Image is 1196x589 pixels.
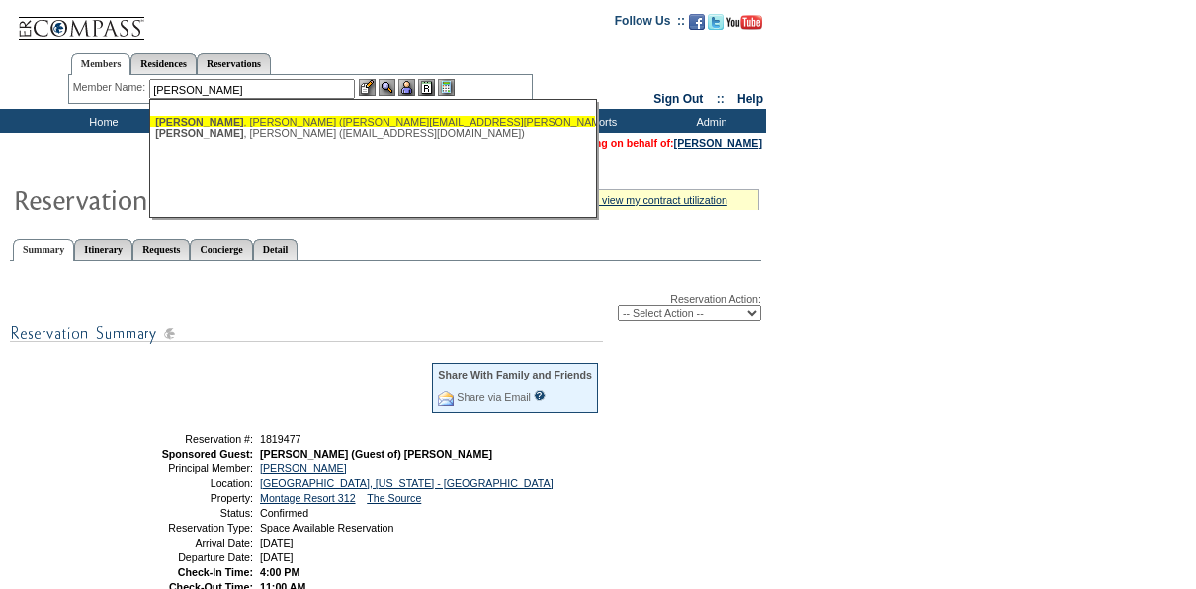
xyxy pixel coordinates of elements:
[71,53,131,75] a: Members
[260,522,393,534] span: Space Available Reservation
[260,477,554,489] a: [GEOGRAPHIC_DATA], [US_STATE] - [GEOGRAPHIC_DATA]
[190,239,252,260] a: Concierge
[260,433,301,445] span: 1819477
[536,137,762,149] span: You are acting on behalf of:
[74,239,132,260] a: Itinerary
[155,127,590,139] div: , [PERSON_NAME] ([EMAIL_ADDRESS][DOMAIN_NAME])
[112,492,253,504] td: Property:
[13,179,408,218] img: Reservaton Summary
[359,79,376,96] img: b_edit.gif
[155,127,243,139] span: [PERSON_NAME]
[162,448,253,460] strong: Sponsored Guest:
[44,109,158,133] td: Home
[112,507,253,519] td: Status:
[367,492,421,504] a: The Source
[260,463,347,474] a: [PERSON_NAME]
[615,12,685,36] td: Follow Us ::
[379,79,395,96] img: View
[130,53,197,74] a: Residences
[398,79,415,96] img: Impersonate
[112,463,253,474] td: Principal Member:
[689,14,705,30] img: Become our fan on Facebook
[13,239,74,261] a: Summary
[260,448,492,460] span: [PERSON_NAME] (Guest of) [PERSON_NAME]
[73,79,149,96] div: Member Name:
[112,551,253,563] td: Departure Date:
[10,294,761,321] div: Reservation Action:
[253,239,299,260] a: Detail
[132,239,190,260] a: Requests
[674,137,762,149] a: [PERSON_NAME]
[717,92,725,106] span: ::
[260,551,294,563] span: [DATE]
[708,20,724,32] a: Follow us on Twitter
[178,566,253,578] strong: Check-In Time:
[260,537,294,548] span: [DATE]
[112,537,253,548] td: Arrival Date:
[197,53,271,74] a: Reservations
[10,321,603,346] img: subTtlResSummary.gif
[726,15,762,30] img: Subscribe to our YouTube Channel
[737,92,763,106] a: Help
[260,566,299,578] span: 4:00 PM
[112,522,253,534] td: Reservation Type:
[155,116,590,127] div: , [PERSON_NAME] ([PERSON_NAME][EMAIL_ADDRESS][PERSON_NAME][DOMAIN_NAME])
[689,20,705,32] a: Become our fan on Facebook
[112,477,253,489] td: Location:
[438,369,592,380] div: Share With Family and Friends
[260,507,308,519] span: Confirmed
[593,194,727,206] a: » view my contract utilization
[652,109,766,133] td: Admin
[534,390,546,401] input: What is this?
[726,20,762,32] a: Subscribe to our YouTube Channel
[112,433,253,445] td: Reservation #:
[438,79,455,96] img: b_calculator.gif
[155,116,243,127] span: [PERSON_NAME]
[457,391,531,403] a: Share via Email
[708,14,724,30] img: Follow us on Twitter
[653,92,703,106] a: Sign Out
[260,492,356,504] a: Montage Resort 312
[418,79,435,96] img: Reservations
